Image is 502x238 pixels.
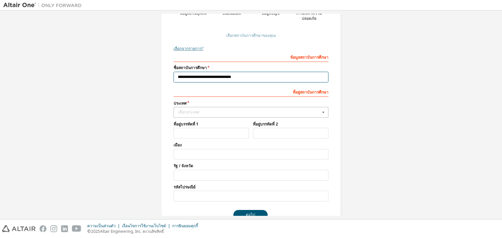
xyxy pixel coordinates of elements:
img: instagram.svg [50,225,57,232]
font: รัฐ / จังหวัด [174,163,193,169]
font: การตั้งค่าความปลอดภัย [296,10,322,21]
font: ประเทศ [174,100,187,106]
img: altair_logo.svg [2,225,36,232]
img: facebook.svg [40,225,46,232]
img: อัลแตร์วัน [3,2,85,8]
font: เลือกจากรายการ? [174,46,203,51]
font: สถาบันการศึกษา [178,65,207,70]
font: เมือง [174,142,182,148]
font: Altair Engineering, Inc. สงวนลิขสิทธิ์ [100,229,164,234]
font: ที่อยู่บรรทัดที่ 1 [174,121,198,127]
font: เลือกสถาบันการศึกษาของคุณ [226,33,276,38]
font: © [87,229,91,234]
img: youtube.svg [72,225,81,232]
font: รหัสไปรษณีย์ [174,184,195,190]
font: เลือกประเทศ [178,109,199,115]
font: 2025 [91,229,100,234]
img: linkedin.svg [61,225,68,232]
font: สถาบันการศึกษา [300,89,328,95]
font: ข้อมูล [290,54,300,60]
font: ที่อยู่บรรทัดที่ 2 [253,121,278,127]
font: ที่อยู่ [293,89,300,95]
button: ต่อไป [233,210,268,220]
font: เงื่อนไขการใช้งานเว็บไซต์ [122,223,166,229]
font: สถาบันการศึกษา [300,54,328,60]
font: ชื่อ [174,65,178,70]
font: ความเป็นส่วนตัว [87,223,116,229]
font: ต่อไป [246,212,255,217]
font: การยินยอมคุกกี้ [172,223,198,229]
